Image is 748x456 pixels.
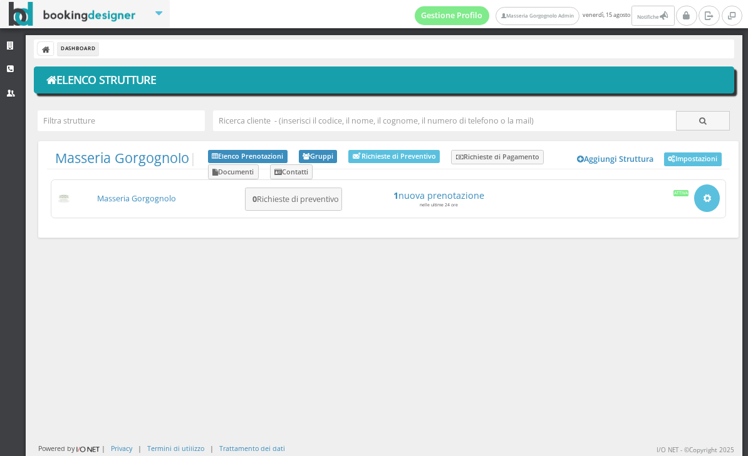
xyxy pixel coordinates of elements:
a: Masseria Gorgognolo Admin [496,7,579,25]
div: Attiva [673,190,689,196]
div: | [138,443,142,453]
a: Richieste di Pagamento [451,150,544,165]
a: 1nuova prenotazione [351,190,526,201]
a: Gruppi [299,150,338,164]
img: ionet_small_logo.png [75,444,101,454]
a: Contatti [270,164,313,179]
input: Filtra strutture [38,110,205,131]
b: 0 [252,194,257,204]
h1: Elenco Strutture [43,70,726,91]
img: BookingDesigner.com [9,2,136,26]
a: Elenco Prenotazioni [208,150,288,164]
span: venerdì, 15 agosto [415,6,677,26]
input: Ricerca cliente - (inserisci il codice, il nome, il cognome, il numero di telefono o la mail) [213,110,677,131]
small: nelle ultime 24 ore [420,202,458,208]
h5: Richieste di preventivo [249,194,339,204]
a: Impostazioni [664,152,722,166]
span: | [55,150,197,166]
img: 0603869b585f11eeb13b0a069e529790_max100.png [57,194,71,203]
a: Termini di utilizzo [147,443,204,453]
div: Powered by | [38,443,105,454]
button: 0Richieste di preventivo [245,188,342,211]
a: Masseria Gorgognolo [97,193,176,204]
div: | [210,443,214,453]
button: Notifiche [631,6,674,26]
strong: 1 [393,189,398,201]
h4: nuova prenotazione [351,190,526,201]
a: Trattamento dei dati [219,443,285,453]
a: Masseria Gorgognolo [55,149,189,167]
a: Richieste di Preventivo [348,150,440,163]
li: Dashboard [58,42,98,56]
a: Documenti [208,164,259,179]
a: Privacy [111,443,132,453]
a: Aggiungi Struttura [571,150,661,169]
a: Gestione Profilo [415,6,490,25]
